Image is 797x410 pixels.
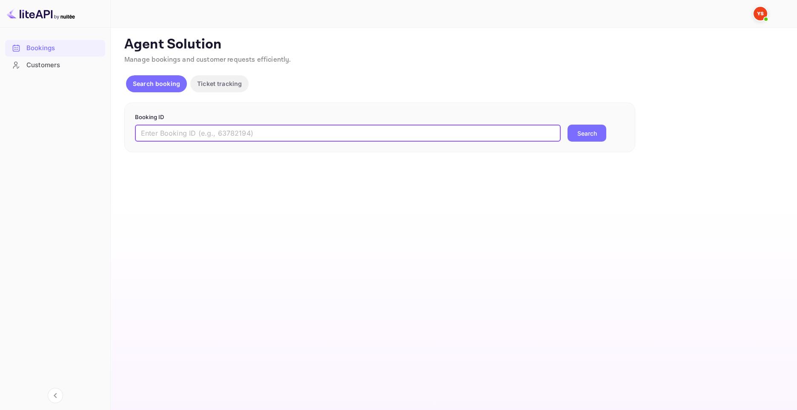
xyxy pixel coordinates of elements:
[7,7,75,20] img: LiteAPI logo
[754,7,767,20] img: Yandex Support
[26,60,101,70] div: Customers
[124,55,291,64] span: Manage bookings and customer requests efficiently.
[5,57,105,73] a: Customers
[135,125,561,142] input: Enter Booking ID (e.g., 63782194)
[5,57,105,74] div: Customers
[568,125,606,142] button: Search
[197,79,242,88] p: Ticket tracking
[5,40,105,56] a: Bookings
[133,79,180,88] p: Search booking
[26,43,101,53] div: Bookings
[135,113,625,122] p: Booking ID
[5,40,105,57] div: Bookings
[48,388,63,403] button: Collapse navigation
[124,36,782,53] p: Agent Solution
